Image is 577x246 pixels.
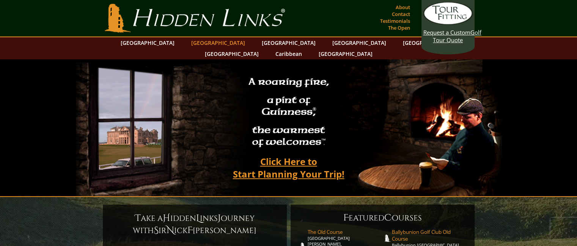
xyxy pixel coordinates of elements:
span: The Old Course [308,229,383,235]
a: Request a CustomGolf Tour Quote [423,2,473,44]
a: Caribbean [272,48,306,59]
a: Click Here toStart Planning Your Trip! [225,152,352,183]
span: Request a Custom [423,29,470,36]
a: [GEOGRAPHIC_DATA] [315,48,376,59]
a: [GEOGRAPHIC_DATA] [117,37,178,48]
a: [GEOGRAPHIC_DATA] [258,37,319,48]
h2: A roaring fire, a pint of Guinness , the warmest of welcomes™. [244,73,334,152]
span: C [384,212,392,224]
a: [GEOGRAPHIC_DATA] [399,37,461,48]
a: [GEOGRAPHIC_DATA] [201,48,263,59]
h6: eatured ourses [298,212,467,224]
span: Ballybunion Golf Club Old Course [392,229,467,242]
h6: ake a idden inks ourney with ir ick [PERSON_NAME] [110,212,279,236]
span: J [218,212,221,224]
span: F [187,224,193,236]
a: The Open [386,22,412,33]
a: Contact [390,9,412,19]
a: [GEOGRAPHIC_DATA] [329,37,390,48]
span: N [167,224,174,236]
span: T [135,212,141,224]
a: Testimonials [378,16,412,26]
span: H [163,212,170,224]
span: L [196,212,200,224]
span: S [154,224,159,236]
a: [GEOGRAPHIC_DATA] [187,37,249,48]
a: About [394,2,412,13]
span: F [343,212,349,224]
